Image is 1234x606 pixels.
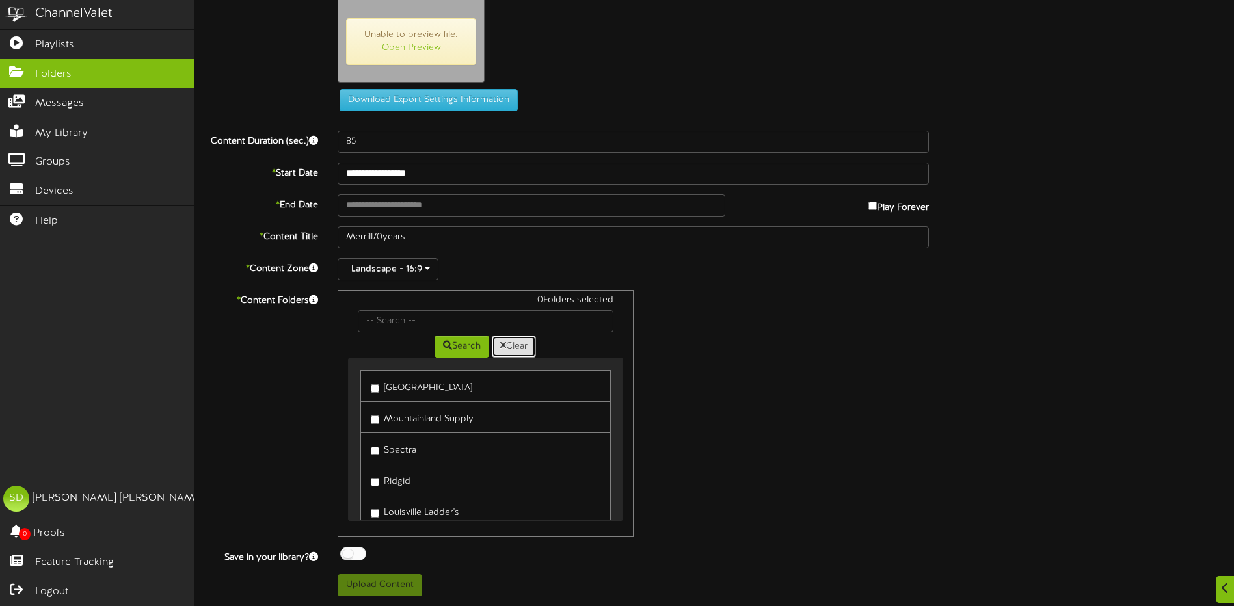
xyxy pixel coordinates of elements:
[35,184,74,199] span: Devices
[868,194,929,215] label: Play Forever
[338,258,438,280] button: Landscape - 16:9
[333,95,518,105] a: Download Export Settings Information
[492,336,536,358] button: Clear
[371,384,379,393] input: [GEOGRAPHIC_DATA]
[35,585,68,599] span: Logout
[19,528,31,540] span: 0
[348,294,623,310] div: 0 Folders selected
[358,310,613,332] input: -- Search --
[33,526,65,541] span: Proofs
[371,471,410,488] label: Ridgid
[35,155,70,170] span: Groups
[35,67,72,82] span: Folders
[382,43,441,53] a: Open Preview
[33,491,204,506] div: [PERSON_NAME] [PERSON_NAME]
[35,38,74,53] span: Playlists
[371,447,379,455] input: Spectra
[35,214,58,229] span: Help
[371,502,459,520] label: Louisville Ladder's
[346,18,476,65] span: Unable to preview file.
[371,408,474,426] label: Mountainland Supply
[3,486,29,512] div: SD
[340,89,518,111] button: Download Export Settings Information
[35,5,113,23] div: ChannelValet
[371,509,379,518] input: Louisville Ladder's
[371,440,416,457] label: Spectra
[35,555,114,570] span: Feature Tracking
[868,202,877,210] input: Play Forever
[371,415,379,424] input: Mountainland Supply
[338,574,422,596] button: Upload Content
[435,336,489,358] button: Search
[371,377,472,395] label: [GEOGRAPHIC_DATA]
[35,126,88,141] span: My Library
[338,226,929,248] input: Title of this Content
[35,96,84,111] span: Messages
[371,478,379,486] input: Ridgid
